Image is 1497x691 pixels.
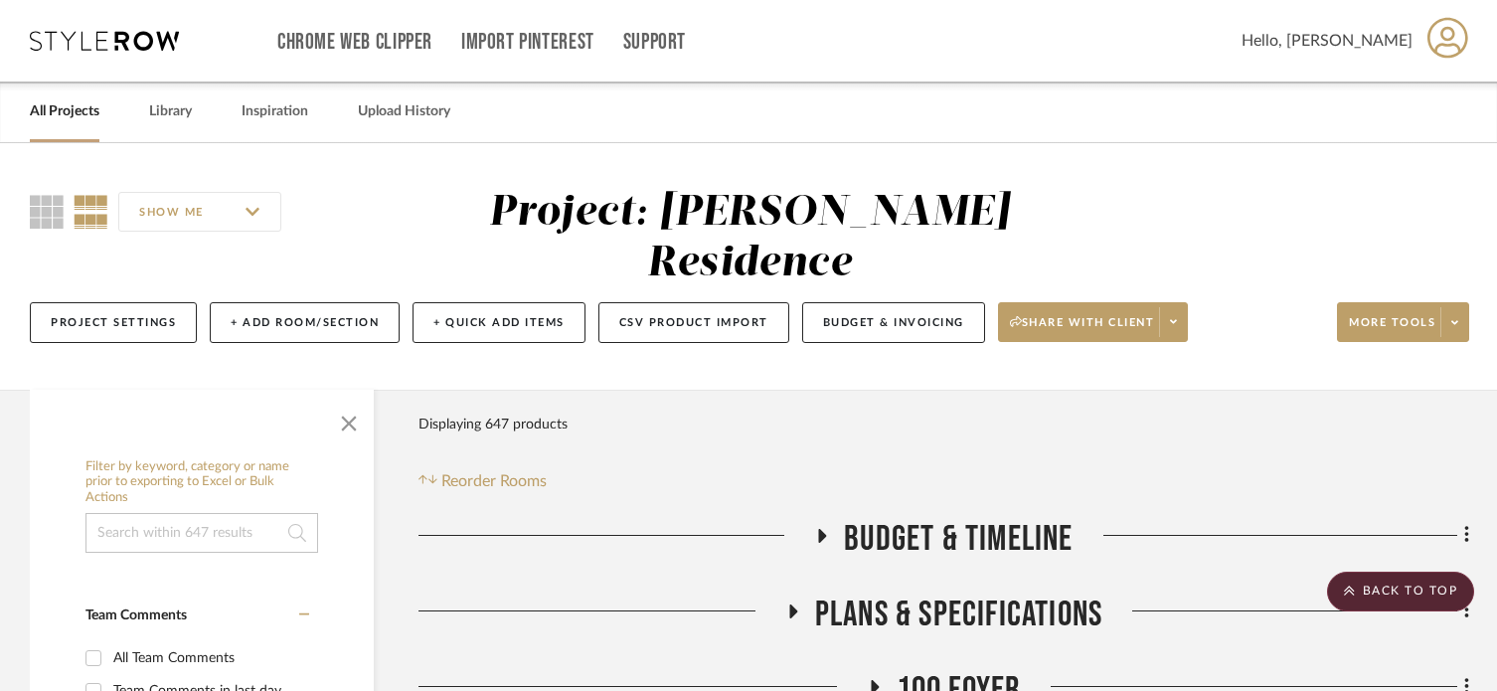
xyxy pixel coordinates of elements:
a: Library [149,98,192,125]
a: Upload History [358,98,450,125]
span: Plans & Specifications [815,594,1102,636]
button: Budget & Invoicing [802,302,985,343]
div: Displaying 647 products [418,405,568,444]
span: Reorder Rooms [441,469,547,493]
span: More tools [1349,315,1435,345]
a: Inspiration [242,98,308,125]
button: Reorder Rooms [418,469,547,493]
span: Budget & Timeline [844,518,1073,561]
button: + Add Room/Section [210,302,400,343]
div: All Team Comments [113,642,304,674]
div: Project: [PERSON_NAME] Residence [489,192,1010,284]
a: Import Pinterest [461,34,594,51]
a: Chrome Web Clipper [277,34,432,51]
button: Project Settings [30,302,197,343]
button: More tools [1337,302,1469,342]
button: + Quick Add Items [413,302,585,343]
scroll-to-top-button: BACK TO TOP [1327,572,1474,611]
h6: Filter by keyword, category or name prior to exporting to Excel or Bulk Actions [85,459,318,506]
a: Support [623,34,686,51]
button: Close [329,400,369,439]
span: Share with client [1010,315,1155,345]
span: Hello, [PERSON_NAME] [1242,29,1413,53]
span: Team Comments [85,608,187,622]
button: CSV Product Import [598,302,789,343]
a: All Projects [30,98,99,125]
input: Search within 647 results [85,513,318,553]
button: Share with client [998,302,1189,342]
